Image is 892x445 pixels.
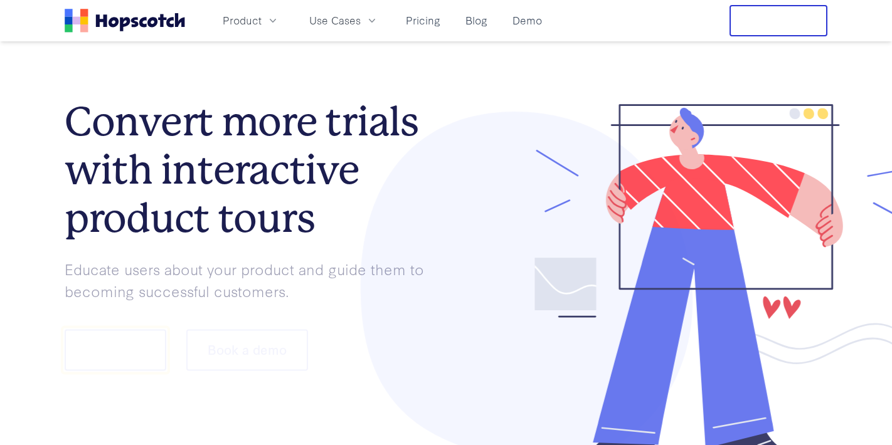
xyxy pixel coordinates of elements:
button: Use Cases [302,10,386,31]
p: Educate users about your product and guide them to becoming successful customers. [65,258,446,301]
button: Show me! [65,330,166,371]
a: Blog [460,10,492,31]
button: Free Trial [730,5,827,36]
span: Use Cases [309,13,361,28]
h1: Convert more trials with interactive product tours [65,98,446,242]
button: Product [215,10,287,31]
a: Home [65,9,185,33]
button: Book a demo [186,330,308,371]
span: Product [223,13,262,28]
a: Demo [507,10,547,31]
a: Pricing [401,10,445,31]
